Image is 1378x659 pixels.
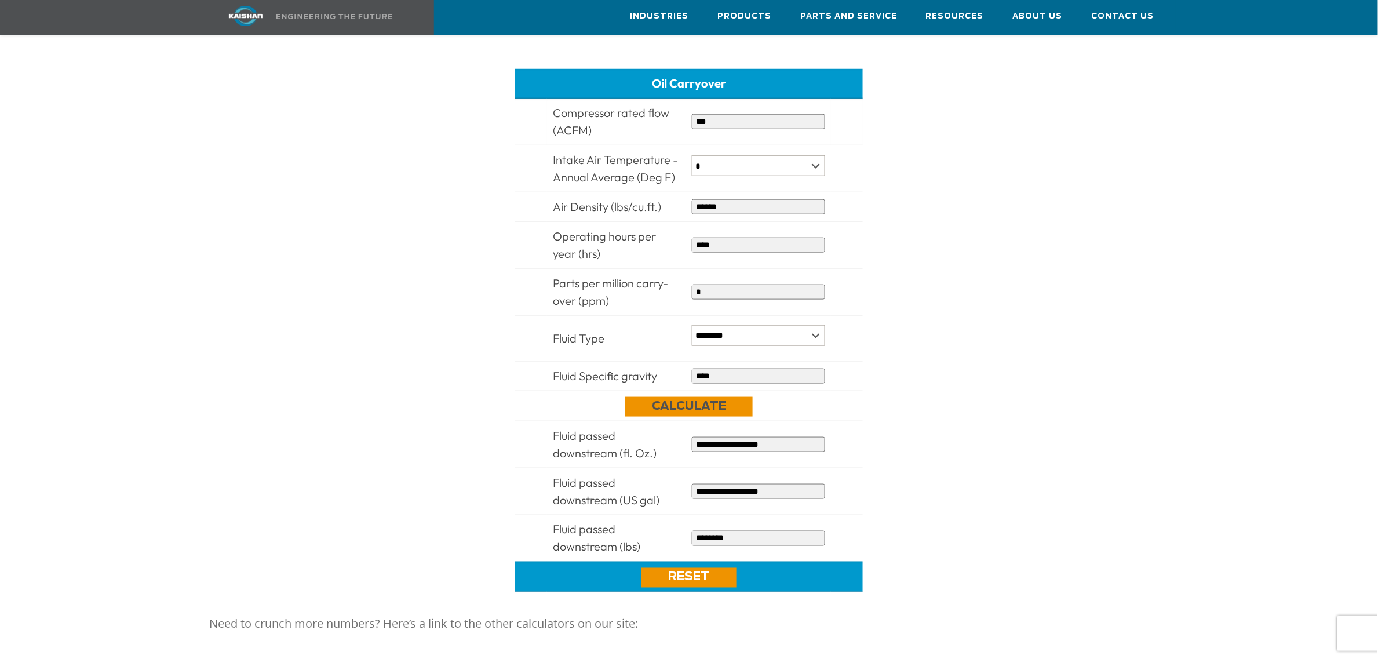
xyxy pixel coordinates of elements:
[553,428,657,460] span: Fluid passed downstream (fl. Oz.)
[553,105,669,137] span: Compressor rated flow (ACFM)
[553,475,659,507] span: Fluid passed downstream (US gal)
[800,1,897,32] a: Parts and Service
[717,1,771,32] a: Products
[553,199,661,214] span: Air Density (lbs/cu.ft.)
[1013,1,1063,32] a: About Us
[1092,1,1154,32] a: Contact Us
[800,10,897,23] span: Parts and Service
[276,14,392,19] img: Engineering the future
[926,1,984,32] a: Resources
[553,331,604,345] span: Fluid Type
[641,568,737,588] a: Reset
[553,152,678,184] span: Intake Air Temperature - Annual Average (Deg F)
[202,6,289,26] img: kaishan logo
[652,76,726,90] span: Oil Carryover
[209,613,1169,636] p: Need to crunch more numbers? Here’s a link to the other calculators on our site:
[625,397,753,417] a: Calculate
[630,10,688,23] span: Industries
[553,276,668,308] span: Parts per million carry-over (ppm)
[926,10,984,23] span: Resources
[553,522,640,554] span: Fluid passed downstream (lbs)
[1092,10,1154,23] span: Contact Us
[553,369,657,383] span: Fluid Specific gravity
[717,10,771,23] span: Products
[553,229,656,261] span: Operating hours per year (hrs)
[1013,10,1063,23] span: About Us
[630,1,688,32] a: Industries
